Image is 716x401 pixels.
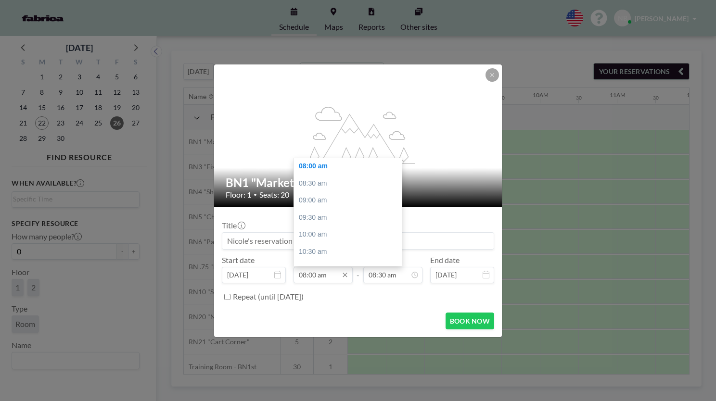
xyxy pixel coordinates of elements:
label: Repeat (until [DATE]) [233,292,304,301]
g: flex-grow: 1.2; [302,106,415,163]
div: 10:00 am [294,226,407,243]
div: 11:00 am [294,261,407,278]
button: BOOK NOW [446,313,494,329]
input: Nicole's reservation [222,233,494,249]
span: - [357,259,359,280]
span: Floor: 1 [226,190,251,200]
div: 08:00 am [294,158,407,175]
label: Start date [222,255,255,265]
label: Title [222,221,244,230]
h2: BN1 "Market Minds" [226,175,491,190]
div: 09:00 am [294,192,407,209]
span: Seats: 20 [259,190,289,200]
label: End date [430,255,460,265]
div: 08:30 am [294,175,407,192]
div: 09:30 am [294,209,407,226]
span: • [254,191,257,198]
div: 10:30 am [294,243,407,261]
